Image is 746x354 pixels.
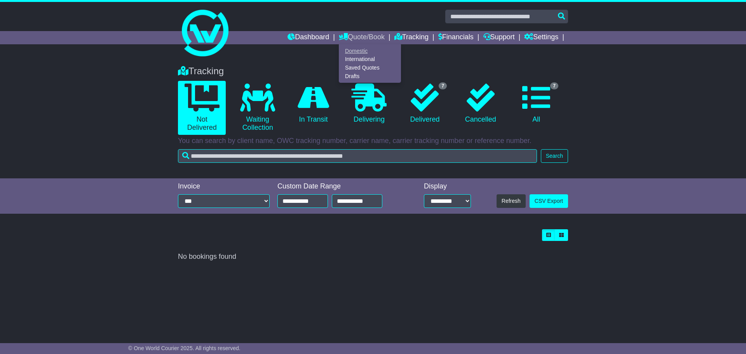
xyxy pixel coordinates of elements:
[483,31,515,44] a: Support
[178,137,568,145] p: You can search by client name, OWC tracking number, carrier name, carrier tracking number or refe...
[424,182,471,191] div: Display
[178,81,226,135] a: Not Delivered
[339,64,401,72] a: Saved Quotes
[438,31,474,44] a: Financials
[277,182,402,191] div: Custom Date Range
[345,81,393,127] a: Delivering
[524,31,558,44] a: Settings
[541,149,568,163] button: Search
[401,81,449,127] a: 7 Delivered
[530,194,568,208] a: CSV Export
[178,182,270,191] div: Invoice
[128,345,241,351] span: © One World Courier 2025. All rights reserved.
[550,82,558,89] span: 7
[339,72,401,80] a: Drafts
[339,55,401,64] a: International
[339,44,401,83] div: Quote/Book
[512,81,560,127] a: 7 All
[339,47,401,55] a: Domestic
[178,253,568,261] div: No bookings found
[339,31,385,44] a: Quote/Book
[174,66,572,77] div: Tracking
[439,82,447,89] span: 7
[234,81,281,135] a: Waiting Collection
[289,81,337,127] a: In Transit
[394,31,429,44] a: Tracking
[497,194,526,208] button: Refresh
[288,31,329,44] a: Dashboard
[457,81,504,127] a: Cancelled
